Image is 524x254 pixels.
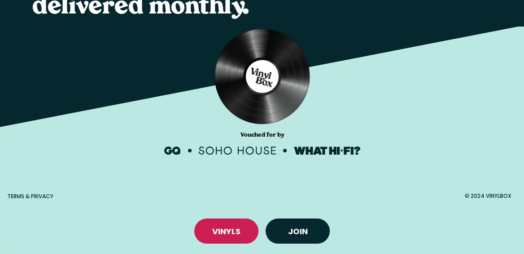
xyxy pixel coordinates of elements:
img: What Hi-Fi [294,147,360,155]
img: Soho House [199,147,276,155]
img: GQ [164,147,181,155]
p: Vouched for by [240,131,284,139]
a: Terms & Privacy [7,192,53,200]
a: Join [288,226,308,237]
a: VINYLS [212,226,240,237]
div: © 2024 VinylBox [459,192,517,200]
